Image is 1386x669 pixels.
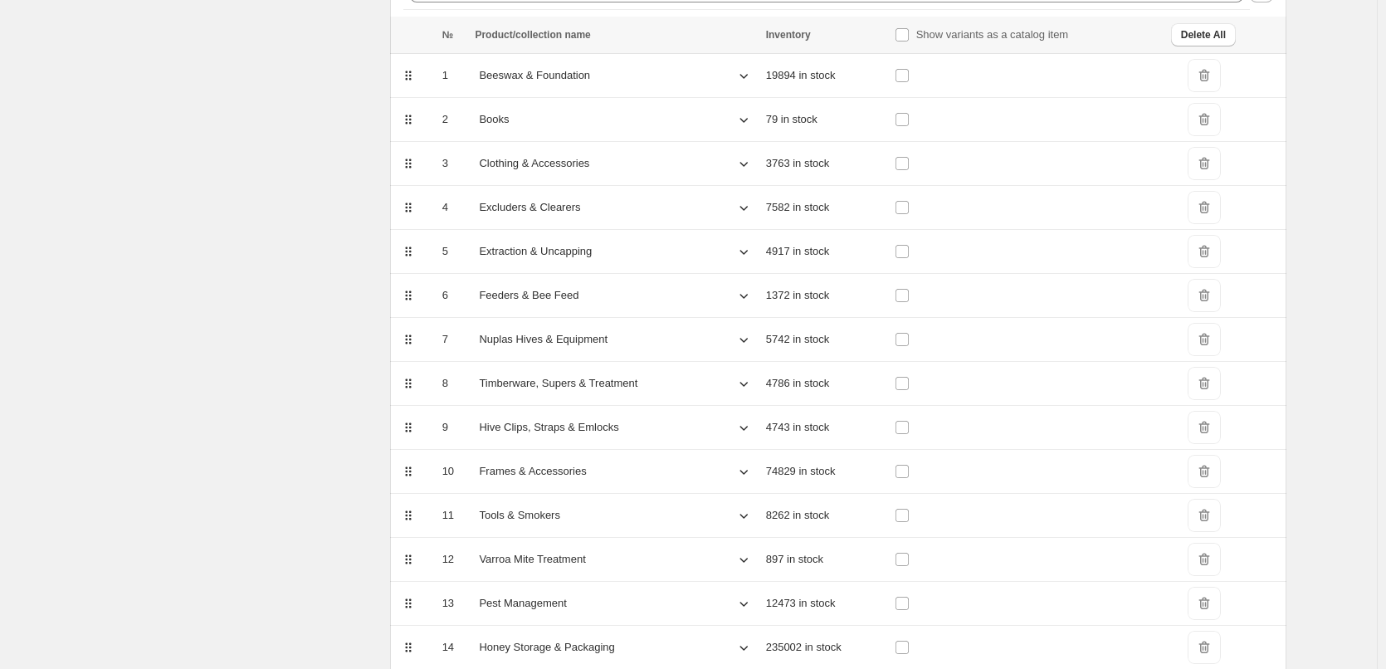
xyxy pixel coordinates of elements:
span: 2 [442,113,448,125]
p: Beeswax & Foundation [479,67,590,84]
span: 11 [442,509,454,521]
td: 4917 in stock [761,230,890,274]
span: 10 [442,465,454,477]
p: Tools & Smokers [479,507,560,524]
p: Honey Storage & Packaging [479,639,614,656]
td: 897 in stock [761,538,890,582]
span: Delete All [1181,28,1226,42]
span: 3 [442,157,448,169]
td: 12473 in stock [761,582,890,626]
p: Books [479,111,509,128]
span: 1 [442,69,448,81]
p: Nuplas Hives & Equipment [479,331,608,348]
td: 74829 in stock [761,450,890,494]
button: Delete All [1171,23,1236,46]
p: Varroa Mite Treatment [479,551,585,568]
p: Feeders & Bee Feed [479,287,578,304]
span: Show variants as a catalog item [916,28,1069,41]
td: 7582 in stock [761,186,890,230]
td: 19894 in stock [761,54,890,98]
span: 13 [442,597,454,609]
p: Excluders & Clearers [479,199,580,216]
span: 7 [442,333,448,345]
td: 4743 in stock [761,406,890,450]
td: 8262 in stock [761,494,890,538]
p: Frames & Accessories [479,463,586,480]
div: Inventory [766,28,885,42]
p: Timberware, Supers & Treatment [479,375,637,392]
span: 14 [442,641,454,653]
td: 4786 in stock [761,362,890,406]
span: 6 [442,289,448,301]
p: Extraction & Uncapping [479,243,592,260]
span: 8 [442,377,448,389]
span: 9 [442,421,448,433]
span: 5 [442,245,448,257]
span: № [442,29,453,41]
p: Hive Clips, Straps & Emlocks [479,419,618,436]
span: Product/collection name [475,29,590,41]
p: Clothing & Accessories [479,155,589,172]
td: 5742 in stock [761,318,890,362]
span: 12 [442,553,454,565]
td: 79 in stock [761,98,890,142]
td: 3763 in stock [761,142,890,186]
p: Pest Management [479,595,567,612]
span: 4 [442,201,448,213]
td: 1372 in stock [761,274,890,318]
